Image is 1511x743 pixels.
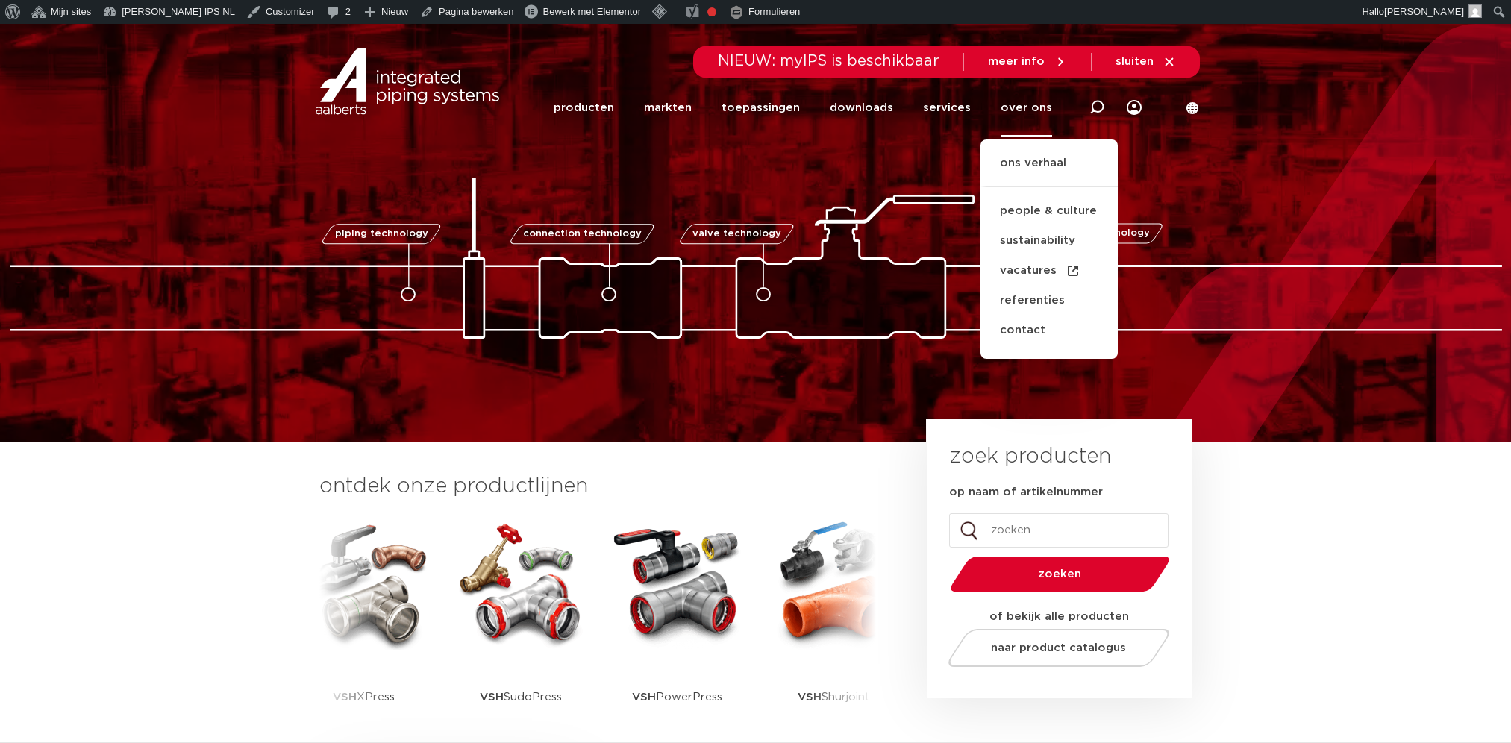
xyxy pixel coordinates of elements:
[989,568,1131,580] span: zoeken
[335,229,428,239] span: piping technology
[991,642,1126,653] span: naar product catalogus
[949,442,1111,471] h3: zoek producten
[644,79,692,137] a: markten
[944,555,1175,593] button: zoeken
[949,485,1103,500] label: op naam of artikelnummer
[989,611,1129,622] strong: of bekijk alle producten
[980,154,1118,187] a: ons verhaal
[980,316,1118,345] a: contact
[542,6,641,17] span: Bewerk met Elementor
[1040,229,1150,239] span: fastening technology
[554,79,614,137] a: producten
[692,229,781,239] span: valve technology
[830,79,893,137] a: downloads
[632,692,656,703] strong: VSH
[980,226,1118,256] a: sustainability
[988,56,1045,67] span: meer info
[798,692,822,703] strong: VSH
[707,7,716,16] div: Focus keyphrase niet ingevuld
[319,471,876,501] h3: ontdek onze productlijnen
[718,54,939,69] span: NIEUW: myIPS is beschikbaar
[480,692,504,703] strong: VSH
[988,55,1067,69] a: meer info
[1116,56,1154,67] span: sluiten
[333,692,357,703] strong: VSH
[1384,6,1464,17] span: [PERSON_NAME]
[944,629,1173,667] a: naar product catalogus
[554,79,1052,137] nav: Menu
[722,79,800,137] a: toepassingen
[980,256,1118,286] a: vacatures
[1127,77,1142,138] nav: Menu
[980,196,1118,226] a: people & culture
[522,229,641,239] span: connection technology
[949,513,1169,548] input: zoeken
[980,286,1118,316] a: referenties
[1001,79,1052,137] a: over ons
[923,79,971,137] a: services
[1116,55,1176,69] a: sluiten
